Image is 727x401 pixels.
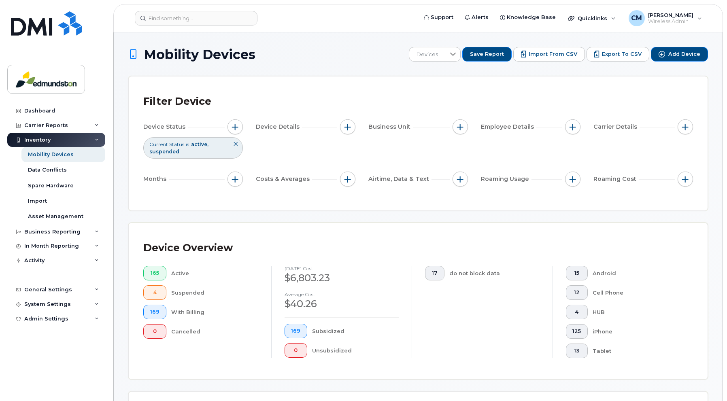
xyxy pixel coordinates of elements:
button: 169 [143,305,166,319]
span: 125 [572,328,581,335]
span: Current Status [149,141,184,148]
span: Export to CSV [602,51,642,58]
span: Save Report [470,51,504,58]
button: 0 [285,343,308,358]
h4: [DATE] cost [285,266,399,271]
span: 17 [432,270,438,276]
button: 4 [566,305,588,319]
span: Add Device [668,51,700,58]
div: With Billing [171,305,258,319]
span: Business Unit [368,123,413,131]
span: 165 [150,270,159,276]
span: active [191,141,208,147]
span: Employee Details [481,123,536,131]
button: Save Report [462,47,512,62]
span: suspended [149,149,179,155]
button: 4 [143,285,166,300]
div: Cancelled [171,324,258,339]
button: 13 [566,344,588,358]
div: Suspended [171,285,258,300]
span: Device Status [143,123,188,131]
span: Roaming Cost [593,175,639,183]
span: 0 [150,328,159,335]
button: 125 [566,324,588,339]
button: 0 [143,324,166,339]
div: Tablet [593,344,680,358]
button: Import from CSV [513,47,585,62]
div: $6,803.23 [285,271,399,285]
div: Active [171,266,258,280]
span: 169 [150,309,159,315]
button: 12 [566,285,588,300]
div: Unsubsidized [312,343,399,358]
h4: Average cost [285,292,399,297]
span: Devices [409,47,445,62]
div: Subsidized [312,324,399,338]
div: do not block data [449,266,540,280]
button: Export to CSV [587,47,649,62]
span: 4 [150,289,159,296]
span: 12 [572,289,581,296]
div: Filter Device [143,91,211,112]
span: Mobility Devices [144,47,255,62]
div: Cell Phone [593,285,680,300]
div: HUB [593,305,680,319]
div: $40.26 [285,297,399,311]
div: Android [593,266,680,280]
span: Airtime, Data & Text [368,175,432,183]
span: 15 [572,270,581,276]
span: Carrier Details [593,123,640,131]
span: 169 [291,328,300,334]
span: 13 [572,348,581,354]
button: 169 [285,324,308,338]
button: Add Device [651,47,708,62]
div: iPhone [593,324,680,339]
span: Costs & Averages [256,175,312,183]
span: is [186,141,189,148]
div: Device Overview [143,238,233,259]
span: 4 [572,309,581,315]
span: Roaming Usage [481,175,531,183]
span: Import from CSV [529,51,577,58]
span: Months [143,175,169,183]
button: 15 [566,266,588,280]
button: 17 [425,266,444,280]
span: Device Details [256,123,302,131]
span: 0 [291,347,300,354]
button: 165 [143,266,166,280]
